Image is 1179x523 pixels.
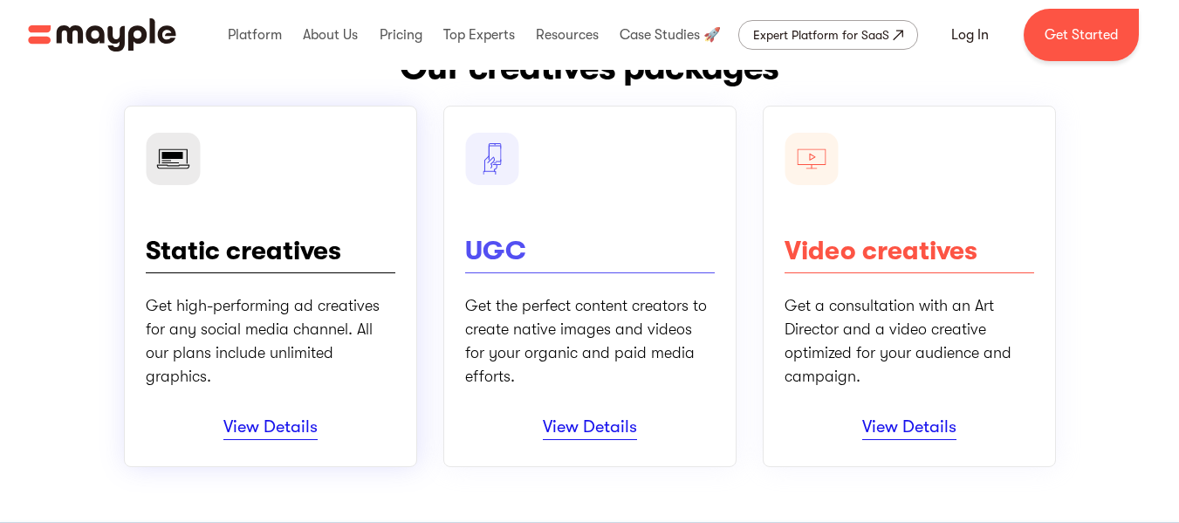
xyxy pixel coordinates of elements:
h3: UGC [465,237,526,272]
iframe: Chat Widget [1092,439,1179,523]
a: Log In [930,14,1010,56]
a: Get Started [1024,9,1139,61]
h3: Static creatives [146,237,341,272]
p: Get the perfect content creators to create native images and videos for your organic and paid med... [465,294,715,389]
a: View Details [543,416,637,440]
p: Get high-performing ad creatives for any social media channel. All our plans include unlimited gr... [146,294,395,389]
div: Platform [223,7,286,63]
img: Mayple logo [28,18,176,52]
div: About Us [298,7,362,63]
p: Get a consultation with an Art Director and a video creative optimized for your audience and camp... [785,294,1034,389]
div: Pricing [375,7,427,63]
div: Resources [531,7,603,63]
a: View Details [223,416,318,440]
div: Top Experts [439,7,519,63]
a: home [28,18,176,52]
h3: Video creatives [785,237,977,272]
a: View Details [862,416,956,440]
a: Expert Platform for SaaS [738,20,918,50]
div: Expert Platform for SaaS [753,24,889,45]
